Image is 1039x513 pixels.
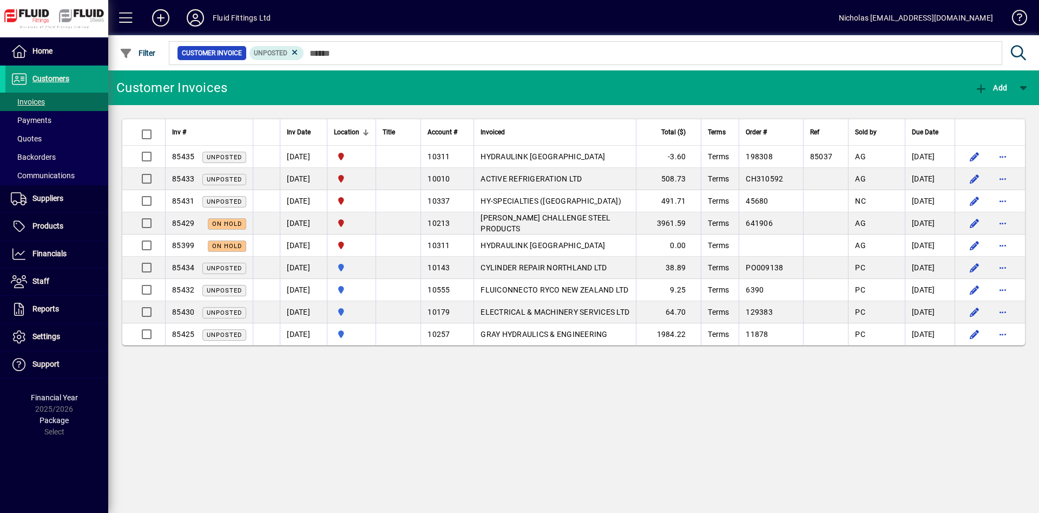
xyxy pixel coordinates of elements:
[249,46,304,60] mat-chip: Customer Invoice Status: Unposted
[708,308,729,316] span: Terms
[120,49,156,57] span: Filter
[428,152,450,161] span: 10311
[994,237,1011,254] button: More options
[708,197,729,205] span: Terms
[334,126,359,138] span: Location
[994,326,1011,343] button: More options
[481,241,605,250] span: HYDRAULINK [GEOGRAPHIC_DATA]
[11,134,42,143] span: Quotes
[481,330,607,339] span: GRAY HYDRAULICS & ENGINEERING
[708,219,729,228] span: Terms
[32,332,60,341] span: Settings
[636,190,701,212] td: 491.71
[334,126,369,138] div: Location
[172,126,246,138] div: Inv #
[636,279,701,301] td: 9.25
[905,279,955,301] td: [DATE]
[855,219,866,228] span: AG
[32,277,49,285] span: Staff
[11,116,51,125] span: Payments
[708,285,729,294] span: Terms
[636,301,701,323] td: 64.70
[5,38,108,65] a: Home
[213,9,271,27] div: Fluid Fittings Ltd
[810,126,841,138] div: Ref
[178,8,213,28] button: Profile
[172,219,194,228] span: 85429
[746,126,796,138] div: Order #
[975,83,1007,92] span: Add
[383,126,414,138] div: Title
[172,126,186,138] span: Inv #
[636,168,701,190] td: 508.73
[11,171,75,180] span: Communications
[966,259,983,276] button: Edit
[334,239,369,251] span: FLUID FITTINGS CHRISTCHURCH
[32,304,59,313] span: Reports
[287,126,311,138] span: Inv Date
[212,220,242,228] span: On hold
[994,170,1011,187] button: More options
[172,308,194,316] span: 85430
[966,281,983,298] button: Edit
[383,126,395,138] span: Title
[708,241,729,250] span: Terms
[481,308,629,316] span: ELECTRICAL & MACHINERY SERVICES LTD
[280,235,327,257] td: [DATE]
[334,262,369,274] span: AUCKLAND
[481,126,505,138] span: Invoiced
[428,241,450,250] span: 10311
[32,360,60,368] span: Support
[708,174,729,183] span: Terms
[643,126,695,138] div: Total ($)
[855,197,866,205] span: NC
[428,285,450,294] span: 10555
[172,174,194,183] span: 85433
[172,241,194,250] span: 85399
[5,148,108,166] a: Backorders
[972,78,1010,98] button: Add
[905,146,955,168] td: [DATE]
[636,212,701,235] td: 3961.59
[661,126,686,138] span: Total ($)
[5,268,108,295] a: Staff
[994,215,1011,232] button: More options
[966,326,983,343] button: Edit
[708,126,726,138] span: Terms
[172,330,194,339] span: 85425
[481,213,610,233] span: [PERSON_NAME] CHALLENGE STEEL PRODUCTS
[280,146,327,168] td: [DATE]
[855,308,865,316] span: PC
[636,257,701,279] td: 38.89
[994,259,1011,276] button: More options
[839,9,993,27] div: Nicholas [EMAIL_ADDRESS][DOMAIN_NAME]
[855,126,877,138] span: Sold by
[5,351,108,378] a: Support
[207,332,242,339] span: Unposted
[636,235,701,257] td: 0.00
[966,237,983,254] button: Edit
[912,126,938,138] span: Due Date
[855,152,866,161] span: AG
[5,111,108,129] a: Payments
[5,185,108,212] a: Suppliers
[280,190,327,212] td: [DATE]
[966,148,983,165] button: Edit
[481,152,605,161] span: HYDRAULINK [GEOGRAPHIC_DATA]
[428,126,457,138] span: Account #
[746,285,764,294] span: 6390
[172,152,194,161] span: 85435
[994,148,1011,165] button: More options
[428,174,450,183] span: 10010
[334,151,369,163] span: FLUID FITTINGS CHRISTCHURCH
[810,152,832,161] span: 85037
[5,296,108,323] a: Reports
[207,287,242,294] span: Unposted
[481,174,582,183] span: ACTIVE REFRIGERATION LTD
[708,263,729,272] span: Terms
[746,330,768,339] span: 11878
[966,170,983,187] button: Edit
[746,219,773,228] span: 641906
[636,323,701,345] td: 1984.22
[994,303,1011,321] button: More options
